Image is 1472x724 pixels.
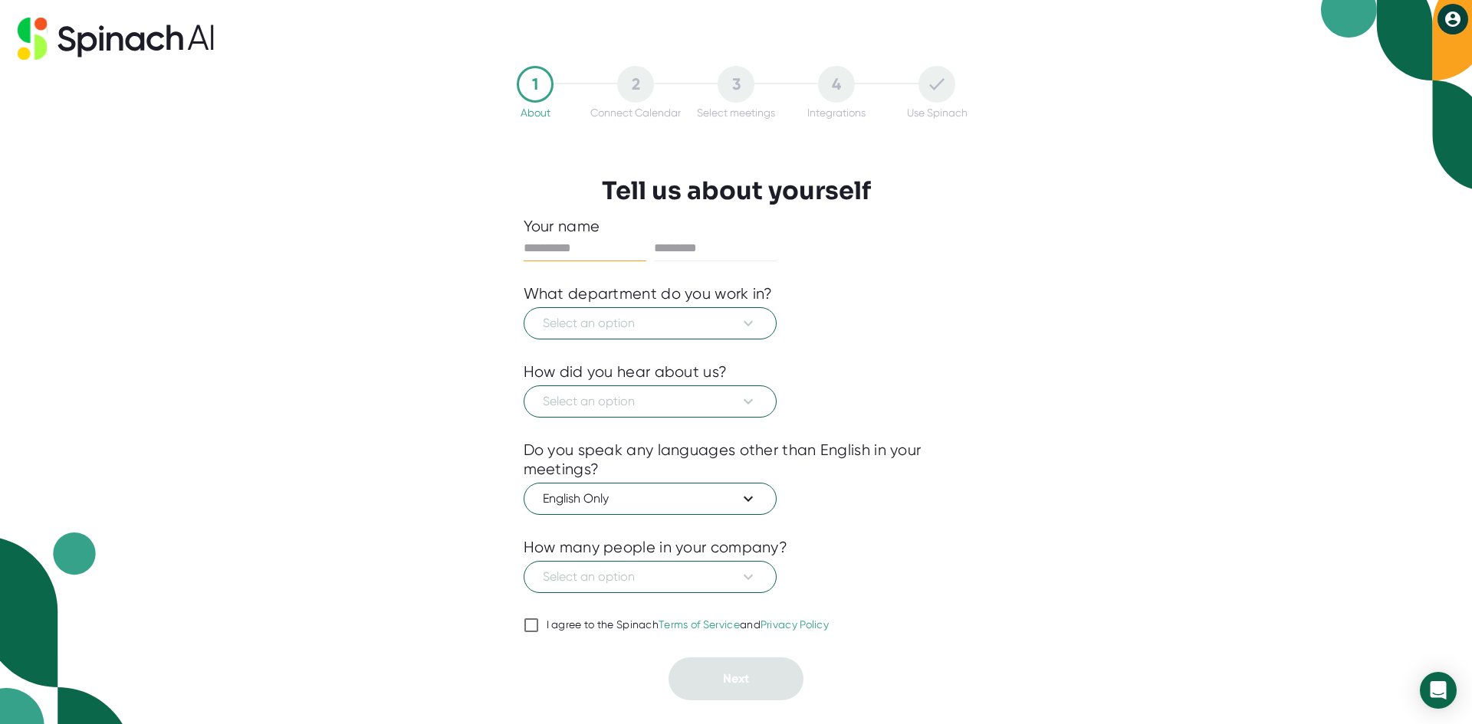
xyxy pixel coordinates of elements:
[524,441,949,479] div: Do you speak any languages other than English in your meetings?
[807,106,866,119] div: Integrations
[524,217,949,236] div: Your name
[524,561,777,593] button: Select an option
[659,618,740,631] a: Terms of Service
[543,314,757,333] span: Select an option
[761,618,829,631] a: Privacy Policy
[543,568,757,586] span: Select an option
[524,483,777,515] button: English Only
[697,106,775,119] div: Select meetings
[524,362,728,382] div: How did you hear about us?
[543,490,757,508] span: English Only
[521,106,550,119] div: About
[1420,672,1457,709] div: Open Intercom Messenger
[543,392,757,411] span: Select an option
[723,671,749,686] span: Next
[590,106,681,119] div: Connect Calendar
[602,176,871,205] h3: Tell us about yourself
[718,66,754,103] div: 3
[524,385,777,418] button: Select an option
[617,66,654,103] div: 2
[907,106,968,119] div: Use Spinach
[524,307,777,339] button: Select an option
[517,66,554,103] div: 1
[524,284,773,303] div: What department do you work in?
[818,66,855,103] div: 4
[524,538,788,557] div: How many people in your company?
[669,657,803,700] button: Next
[547,618,830,632] div: I agree to the Spinach and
